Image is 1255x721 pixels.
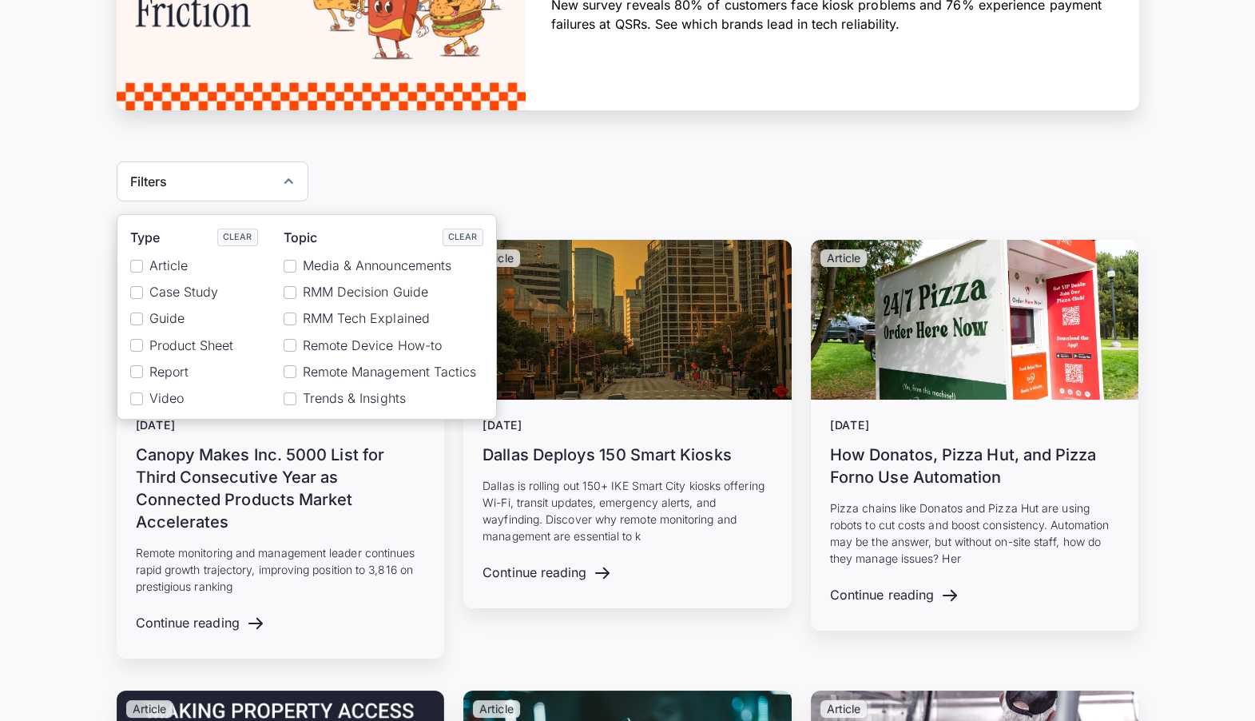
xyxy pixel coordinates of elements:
[136,615,240,631] div: Continue reading
[149,364,189,380] span: Report
[830,500,1120,567] p: Pizza chains like Donatos and Pizza Hut are using robots to cut costs and boost consistency. Auto...
[483,565,586,580] div: Continue reading
[303,391,406,406] span: Trends & Insights
[136,544,426,595] p: Remote monitoring and management leader continues rapid growth trajectory, improving position to ...
[479,703,514,715] p: Article
[303,311,430,326] span: RMM Tech Explained
[303,364,477,380] span: Remote Management Tactics
[830,419,1120,432] div: [DATE]
[827,253,861,264] p: Article
[303,338,443,353] span: Remote Device How-to
[303,285,428,300] span: RMM Decision Guide
[149,285,219,300] span: Case Study
[149,311,185,326] span: Guide
[117,240,445,659] a: Article[DATE]Canopy Makes Inc. 5000 List for Third Consecutive Year as Connected Products Market ...
[130,172,168,191] div: Filters
[303,258,452,273] span: Media & Announcements
[830,444,1120,488] h3: How Donatos, Pizza Hut, and Pizza Forno Use Automation
[284,228,318,247] div: Topic
[136,444,426,533] h3: Canopy Makes Inc. 5000 List for Third Consecutive Year as Connected Products Market Accelerates
[827,703,861,715] p: Article
[463,240,792,608] a: Article[DATE]Dallas Deploys 150 Smart KiosksDallas is rolling out 150+ IKE Smart City kiosks offe...
[130,228,161,247] div: Type
[117,161,308,201] div: Filters
[483,419,772,432] div: [DATE]
[830,588,934,603] div: Continue reading
[443,229,483,246] a: Clear
[133,703,167,715] p: Article
[149,338,234,353] span: Product Sheet
[483,477,772,544] p: Dallas is rolling out 150+ IKE Smart City kiosks offering Wi-Fi, transit updates, emergency alert...
[149,391,184,406] span: Video
[811,240,1139,631] a: Article[DATE]How Donatos, Pizza Hut, and Pizza Forno Use AutomationPizza chains like Donatos and ...
[217,229,257,246] a: Clear
[136,419,426,432] div: [DATE]
[117,214,497,420] nav: Filters
[149,258,189,273] span: Article
[117,161,308,201] form: Reset
[483,444,772,466] h3: Dallas Deploys 150 Smart Kiosks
